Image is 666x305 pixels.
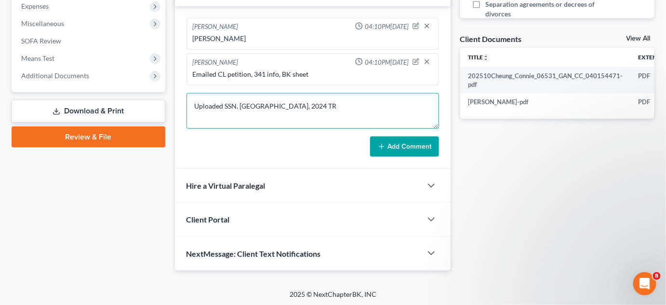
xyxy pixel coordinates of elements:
[21,71,89,80] span: Additional Documents
[370,137,439,157] button: Add Comment
[186,181,266,190] span: Hire a Virtual Paralegal
[193,69,433,79] div: Emailed CL petition, 341 info, BK sheet
[12,126,165,148] a: Review & File
[365,58,409,67] span: 04:10PM[DATE]
[21,54,54,62] span: Means Test
[21,37,61,45] span: SOFA Review
[633,272,656,295] iframe: Intercom live chat
[626,35,651,42] a: View All
[483,55,489,61] i: unfold_more
[460,34,522,44] div: Client Documents
[460,67,630,94] td: 202510Cheung_Connie_06531_GAN_CC_040154471-pdf
[365,22,409,31] span: 04:10PM[DATE]
[193,58,239,68] div: [PERSON_NAME]
[21,19,64,28] span: Miscellaneous
[460,93,630,111] td: [PERSON_NAME]-pdf
[12,100,165,123] a: Download & Print
[21,2,49,10] span: Expenses
[13,32,165,50] a: SOFA Review
[193,34,433,43] div: [PERSON_NAME]
[193,22,239,32] div: [PERSON_NAME]
[653,272,661,280] span: 8
[186,215,230,224] span: Client Portal
[468,54,489,61] a: Titleunfold_more
[186,249,321,258] span: NextMessage: Client Text Notifications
